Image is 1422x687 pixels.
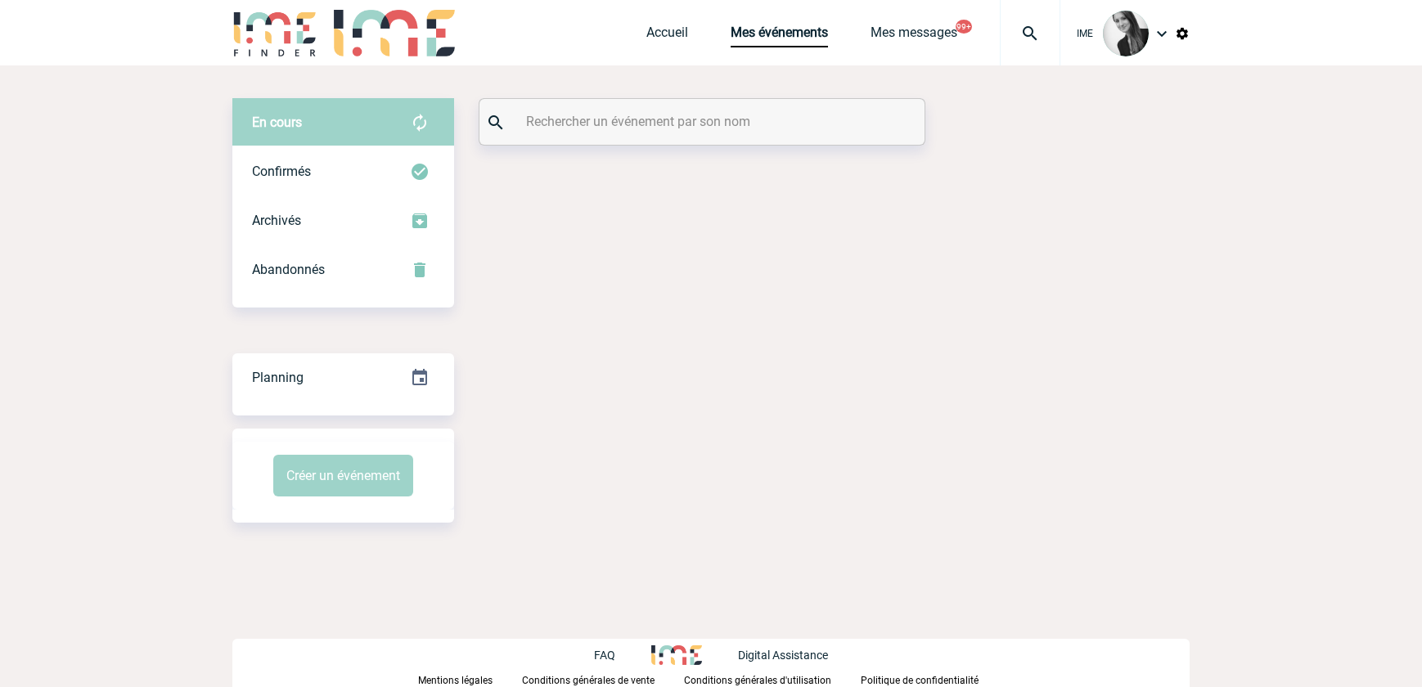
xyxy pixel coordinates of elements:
p: FAQ [594,649,615,662]
img: IME-Finder [232,10,317,56]
div: Retrouvez ici tous vos évènements avant confirmation [232,98,454,147]
span: Abandonnés [252,262,325,277]
a: Mentions légales [418,671,522,687]
a: Politique de confidentialité [861,671,1005,687]
span: Confirmés [252,164,311,179]
button: 99+ [956,20,972,34]
div: Retrouvez ici tous vos événements organisés par date et état d'avancement [232,353,454,402]
a: Conditions générales de vente [522,671,684,687]
input: Rechercher un événement par son nom [522,110,886,133]
div: Retrouvez ici tous vos événements annulés [232,245,454,294]
img: 101050-0.jpg [1103,11,1149,56]
p: Mentions légales [418,675,493,686]
a: Conditions générales d'utilisation [684,671,861,687]
button: Créer un événement [273,455,413,496]
a: Mes événements [731,25,828,47]
span: Planning [252,370,304,385]
a: Planning [232,352,454,401]
p: Politique de confidentialité [861,675,979,686]
span: En cours [252,114,302,130]
a: FAQ [594,646,651,662]
p: Conditions générales d'utilisation [684,675,831,686]
p: Conditions générales de vente [522,675,655,686]
span: IME [1077,28,1093,39]
a: Accueil [646,25,688,47]
span: Archivés [252,213,301,228]
div: Retrouvez ici tous les événements que vous avez décidé d'archiver [232,196,454,245]
a: Mes messages [871,25,957,47]
img: http://www.idealmeetingsevents.fr/ [651,645,702,665]
p: Digital Assistance [738,649,828,662]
